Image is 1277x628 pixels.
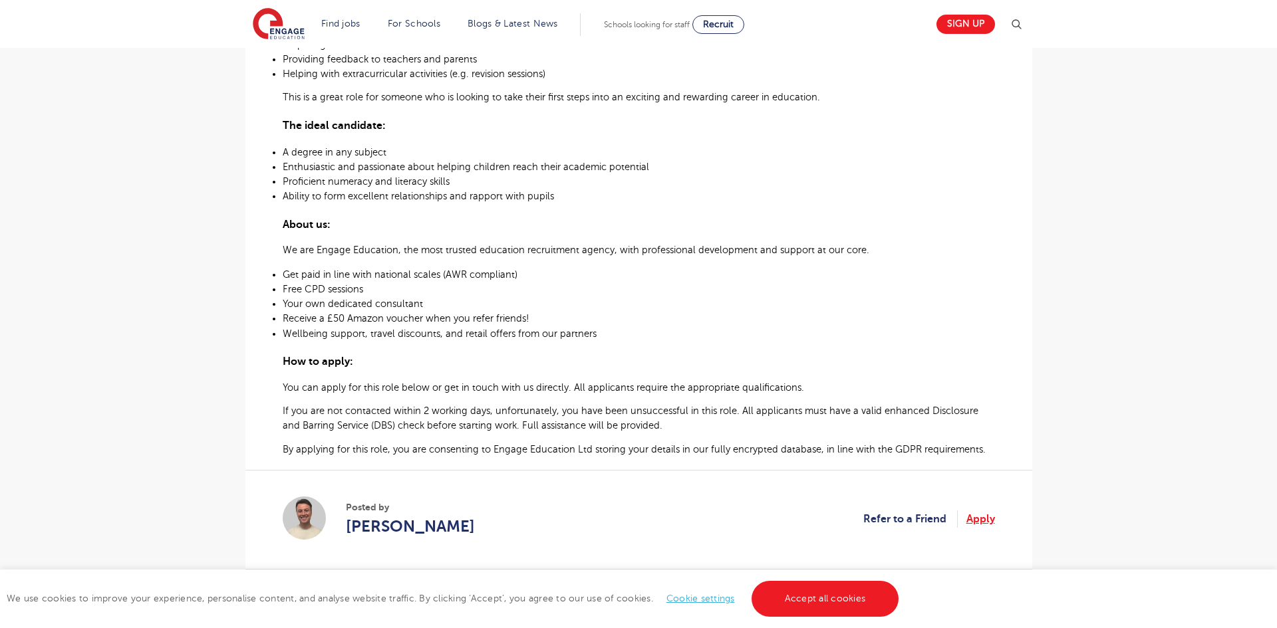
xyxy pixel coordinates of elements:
span: Ability to form excellent relationships and rapport with pupils [283,191,554,201]
span: Wellbeing support, travel discounts, and retail offers from our partners [283,328,597,339]
span: How to apply: [283,356,353,367]
span: We are Engage Education, the most trusted education recruitment agency, with professional develop... [283,245,869,255]
a: Apply [966,510,995,528]
span: This is a great role for someone who is looking to take their first steps into an exciting and re... [283,92,820,102]
span: Preparing classroom resources [283,39,419,50]
span: Enthusiastic and passionate about helping children reach their academic potential [283,161,649,172]
a: For Schools [388,19,440,29]
span: Recruit [703,19,734,29]
a: Find jobs [321,19,360,29]
span: Receive a £50 Amazon voucher when you refer friends! [283,313,529,324]
span: By applying for this role, you are consenting to Engage Education Ltd storing your details in our... [283,444,986,455]
a: Cookie settings [666,593,735,603]
a: Refer to a Friend [863,510,958,528]
a: Blogs & Latest News [468,19,558,29]
span: Posted by [346,500,475,514]
span: Helping with extracurricular activities (e.g. revision sessions) [283,68,545,79]
span: Your own dedicated consultant [283,298,423,309]
span: The ideal candidate: [283,120,386,132]
a: Accept all cookies [752,581,899,617]
span: A degree in any subject [283,147,386,157]
a: Recruit [692,15,744,34]
span: If you are not contacted within 2 working days, unfortunately, you have been unsuccessful in this... [283,405,978,431]
span: Get paid in line with national scales (AWR compliant) [283,269,517,280]
span: Providing feedback to teachers and parents [283,54,477,64]
a: [PERSON_NAME] [346,514,475,538]
span: You can apply for this role below or get in touch with us directly. All applicants require the ap... [283,382,804,393]
a: Sign up [936,15,995,34]
span: Schools looking for staff [604,20,690,29]
span: We use cookies to improve your experience, personalise content, and analyse website traffic. By c... [7,593,902,603]
span: Free CPD sessions [283,284,363,294]
span: Proficient numeracy and literacy skills [283,176,450,187]
span: About us: [283,219,331,231]
img: Engage Education [253,8,305,41]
